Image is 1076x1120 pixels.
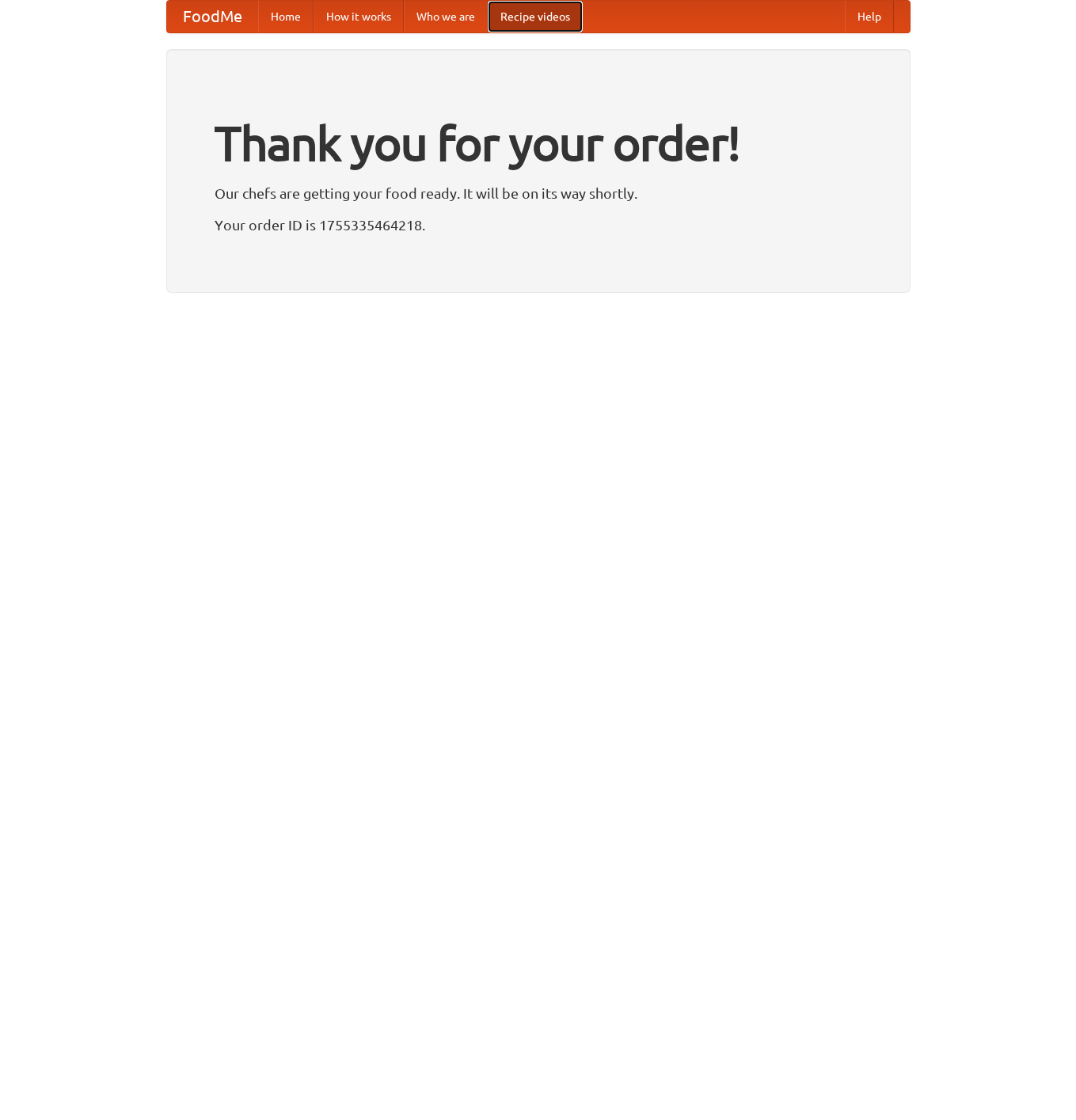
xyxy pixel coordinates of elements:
[258,1,314,32] a: Home
[845,1,894,32] a: Help
[404,1,488,32] a: Who we are
[488,1,583,32] a: Recipe videos
[167,1,258,32] a: FoodMe
[314,1,404,32] a: How it works
[215,213,862,237] p: Your order ID is 1755335464218.
[215,181,862,205] p: Our chefs are getting your food ready. It will be on its way shortly.
[215,105,862,181] h1: Thank you for your order!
